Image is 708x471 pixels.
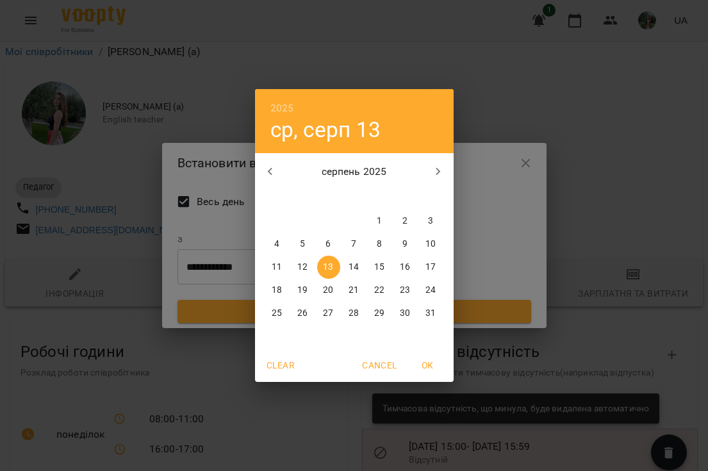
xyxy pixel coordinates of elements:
[402,215,408,227] p: 2
[420,302,443,325] button: 31
[377,215,382,227] p: 1
[394,302,417,325] button: 30
[266,233,289,256] button: 4
[394,190,417,203] span: сб
[317,256,340,279] button: 13
[351,238,356,251] p: 7
[292,279,315,302] button: 19
[270,117,381,143] button: ср, серп 13
[260,354,301,377] button: Clear
[292,256,315,279] button: 12
[270,99,294,117] button: 2025
[272,307,282,320] p: 25
[349,284,359,297] p: 21
[394,256,417,279] button: 16
[343,256,366,279] button: 14
[343,302,366,325] button: 28
[266,256,289,279] button: 11
[317,279,340,302] button: 20
[265,358,296,373] span: Clear
[272,284,282,297] p: 18
[368,279,391,302] button: 22
[394,210,417,233] button: 2
[266,190,289,203] span: пн
[349,261,359,274] p: 14
[408,354,449,377] button: OK
[425,261,436,274] p: 17
[420,190,443,203] span: нд
[400,261,410,274] p: 16
[325,238,331,251] p: 6
[266,302,289,325] button: 25
[292,190,315,203] span: вт
[374,261,384,274] p: 15
[413,358,443,373] span: OK
[362,358,397,373] span: Cancel
[357,354,402,377] button: Cancel
[420,256,443,279] button: 17
[272,261,282,274] p: 11
[368,210,391,233] button: 1
[425,307,436,320] p: 31
[274,238,279,251] p: 4
[425,284,436,297] p: 24
[368,233,391,256] button: 8
[285,164,423,179] p: серпень 2025
[300,238,305,251] p: 5
[394,279,417,302] button: 23
[394,233,417,256] button: 9
[374,307,384,320] p: 29
[292,233,315,256] button: 5
[343,233,366,256] button: 7
[368,190,391,203] span: пт
[266,279,289,302] button: 18
[368,302,391,325] button: 29
[425,238,436,251] p: 10
[323,307,333,320] p: 27
[292,302,315,325] button: 26
[402,238,408,251] p: 9
[297,261,308,274] p: 12
[297,284,308,297] p: 19
[297,307,308,320] p: 26
[343,279,366,302] button: 21
[420,279,443,302] button: 24
[377,238,382,251] p: 8
[420,210,443,233] button: 3
[317,233,340,256] button: 6
[374,284,384,297] p: 22
[317,302,340,325] button: 27
[400,284,410,297] p: 23
[420,233,443,256] button: 10
[323,284,333,297] p: 20
[349,307,359,320] p: 28
[317,190,340,203] span: ср
[400,307,410,320] p: 30
[323,261,333,274] p: 13
[428,215,433,227] p: 3
[343,190,366,203] span: чт
[368,256,391,279] button: 15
